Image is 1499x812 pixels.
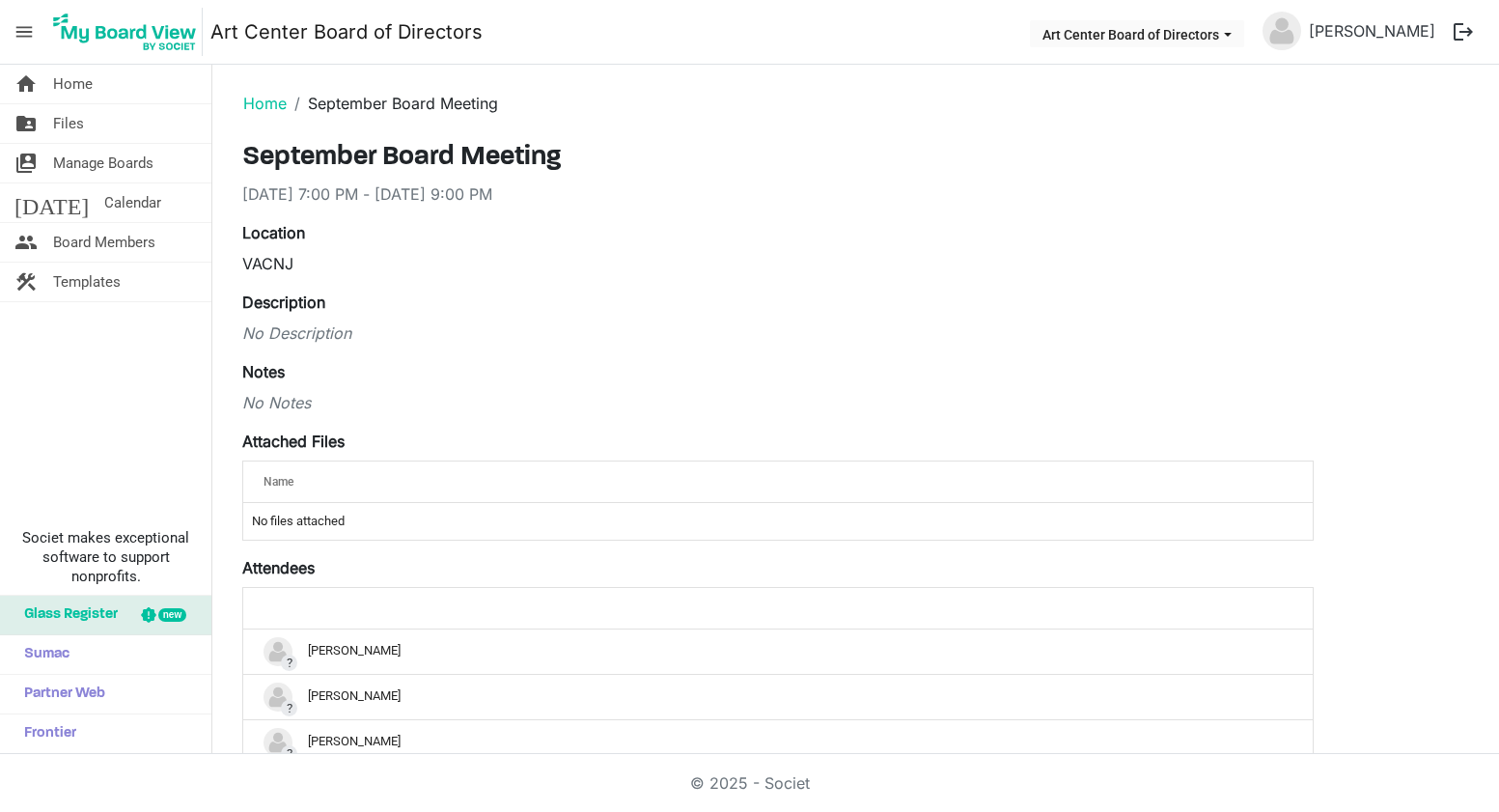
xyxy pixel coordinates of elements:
[243,674,1313,719] td: ?Anamaria LLanos is template cell column header
[242,221,305,244] label: Location
[281,655,297,671] span: ?
[14,65,38,103] span: home
[6,14,42,50] span: menu
[14,714,76,753] span: Frontier
[14,223,38,262] span: people
[158,608,186,622] div: new
[14,596,118,634] span: Glass Register
[242,182,1314,206] div: [DATE] 7:00 PM - [DATE] 9:00 PM
[242,391,1314,414] div: No Notes
[690,773,810,793] a: © 2025 - Societ
[1301,12,1443,50] a: [PERSON_NAME]
[264,637,1292,666] div: [PERSON_NAME]
[264,728,1292,757] div: [PERSON_NAME]
[243,630,1313,674] td: ?Amy Harris is template cell column header
[264,475,293,489] span: Name
[14,635,69,674] span: Sumac
[14,675,105,714] span: Partner Web
[287,92,498,115] li: September Board Meeting
[53,223,155,262] span: Board Members
[242,322,1314,345] div: No Description
[281,745,297,762] span: ?
[264,683,1292,712] div: [PERSON_NAME]
[14,183,89,222] span: [DATE]
[53,144,153,182] span: Manage Boards
[242,360,285,383] label: Notes
[243,719,1313,765] td: ?Andre Renaudo is template cell column header
[1030,20,1244,47] button: Art Center Board of Directors dropdownbutton
[242,142,1314,175] h3: September Board Meeting
[14,104,38,143] span: folder_shared
[242,291,325,314] label: Description
[210,13,483,51] a: Art Center Board of Directors
[14,263,38,301] span: construction
[264,683,292,712] img: no-profile-picture.svg
[281,700,297,716] span: ?
[47,8,210,56] a: My Board View Logo
[47,8,203,56] img: My Board View Logo
[104,183,161,222] span: Calendar
[53,65,93,103] span: Home
[14,144,38,182] span: switch_account
[53,104,84,143] span: Files
[242,252,1314,275] div: VACNJ
[264,637,292,666] img: no-profile-picture.svg
[1443,12,1484,52] button: logout
[243,503,1313,540] td: No files attached
[242,556,315,579] label: Attendees
[9,528,203,586] span: Societ makes exceptional software to support nonprofits.
[242,430,345,453] label: Attached Files
[264,728,292,757] img: no-profile-picture.svg
[243,94,287,113] a: Home
[1263,12,1301,50] img: no-profile-picture.svg
[53,263,121,301] span: Templates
